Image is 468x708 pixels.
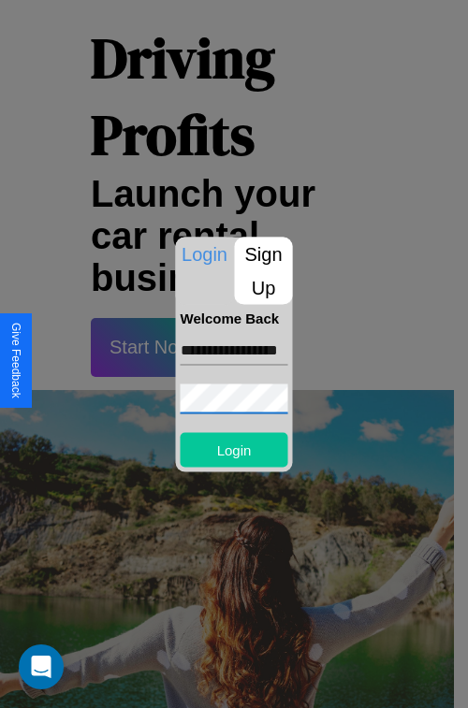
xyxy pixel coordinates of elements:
div: Give Feedback [9,323,22,398]
p: Login [176,237,234,270]
button: Login [181,432,288,467]
p: Sign Up [235,237,293,304]
h4: Welcome Back [181,310,288,325]
div: Open Intercom Messenger [19,644,64,689]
